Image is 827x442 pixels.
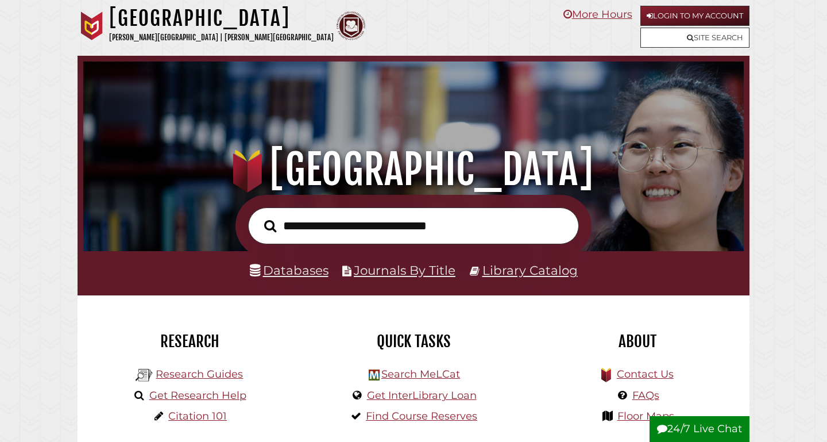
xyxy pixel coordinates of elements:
a: Get InterLibrary Loan [367,389,477,402]
a: Login to My Account [640,6,749,26]
p: [PERSON_NAME][GEOGRAPHIC_DATA] | [PERSON_NAME][GEOGRAPHIC_DATA] [109,31,334,44]
a: Journals By Title [354,263,455,278]
a: FAQs [632,389,659,402]
a: More Hours [563,8,632,21]
a: Research Guides [156,368,243,380]
h2: About [534,332,741,351]
h2: Research [86,332,293,351]
i: Search [264,219,276,232]
a: Floor Maps [617,410,674,422]
a: Find Course Reserves [366,410,477,422]
h1: [GEOGRAPHIC_DATA] [109,6,334,31]
h2: Quick Tasks [310,332,517,351]
a: Citation 101 [168,410,227,422]
img: Hekman Library Logo [136,367,153,384]
img: Calvin University [78,11,106,40]
a: Databases [250,263,329,278]
a: Library Catalog [482,263,578,278]
h1: [GEOGRAPHIC_DATA] [96,144,732,195]
img: Calvin Theological Seminary [337,11,365,40]
a: Search MeLCat [381,368,460,380]
a: Site Search [640,28,749,48]
a: Get Research Help [149,389,246,402]
button: Search [258,217,282,236]
img: Hekman Library Logo [369,370,380,380]
a: Contact Us [617,368,674,380]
